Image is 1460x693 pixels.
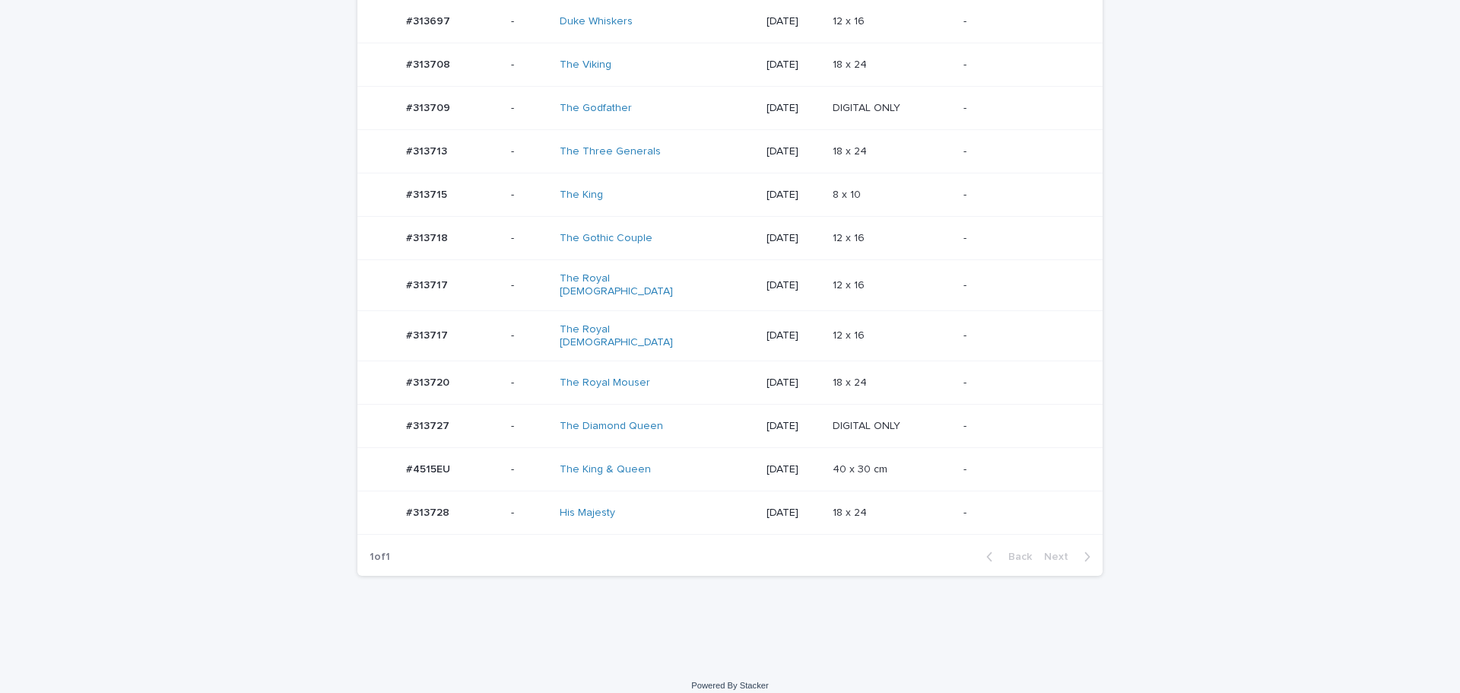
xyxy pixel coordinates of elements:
[357,217,1103,260] tr: #313718#313718 -The Gothic Couple [DATE]12 x 1612 x 16 -
[963,507,1078,520] p: -
[357,173,1103,217] tr: #313715#313715 -The King [DATE]8 x 108 x 10 -
[766,507,820,520] p: [DATE]
[974,550,1038,564] button: Back
[406,12,453,28] p: #313697
[357,491,1103,535] tr: #313728#313728 -His Majesty [DATE]18 x 2418 x 24 -
[511,279,547,292] p: -
[560,59,611,72] a: The Viking
[560,463,651,476] a: The King & Queen
[560,377,650,389] a: The Royal Mouser
[511,329,547,342] p: -
[963,189,1078,202] p: -
[560,15,633,28] a: Duke Whiskers
[560,323,687,349] a: The Royal [DEMOGRAPHIC_DATA]
[963,420,1078,433] p: -
[833,142,870,158] p: 18 x 24
[1038,550,1103,564] button: Next
[560,420,663,433] a: The Diamond Queen
[406,417,452,433] p: #313727
[560,232,652,245] a: The Gothic Couple
[357,310,1103,361] tr: #313717#313717 -The Royal [DEMOGRAPHIC_DATA] [DATE]12 x 1612 x 16 -
[406,374,452,389] p: #313720
[833,460,890,476] p: 40 x 30 cm
[511,59,547,72] p: -
[511,15,547,28] p: -
[963,15,1078,28] p: -
[833,276,868,292] p: 12 x 16
[560,507,615,520] a: His Majesty
[833,326,868,342] p: 12 x 16
[963,232,1078,245] p: -
[357,405,1103,448] tr: #313727#313727 -The Diamond Queen [DATE]DIGITAL ONLYDIGITAL ONLY -
[406,326,451,342] p: #313717
[766,15,820,28] p: [DATE]
[766,279,820,292] p: [DATE]
[963,377,1078,389] p: -
[357,43,1103,87] tr: #313708#313708 -The Viking [DATE]18 x 2418 x 24 -
[406,229,451,245] p: #313718
[560,272,687,298] a: The Royal [DEMOGRAPHIC_DATA]
[963,59,1078,72] p: -
[833,229,868,245] p: 12 x 16
[511,377,547,389] p: -
[963,279,1078,292] p: -
[406,460,453,476] p: #4515EU
[406,276,451,292] p: #313717
[766,329,820,342] p: [DATE]
[357,130,1103,173] tr: #313713#313713 -The Three Generals [DATE]18 x 2418 x 24 -
[406,142,450,158] p: #313713
[833,12,868,28] p: 12 x 16
[833,374,870,389] p: 18 x 24
[833,417,903,433] p: DIGITAL ONLY
[357,260,1103,311] tr: #313717#313717 -The Royal [DEMOGRAPHIC_DATA] [DATE]12 x 1612 x 16 -
[511,420,547,433] p: -
[766,463,820,476] p: [DATE]
[963,329,1078,342] p: -
[560,189,603,202] a: The King
[766,420,820,433] p: [DATE]
[766,232,820,245] p: [DATE]
[766,102,820,115] p: [DATE]
[833,504,870,520] p: 18 x 24
[357,361,1103,405] tr: #313720#313720 -The Royal Mouser [DATE]18 x 2418 x 24 -
[766,59,820,72] p: [DATE]
[1044,552,1078,562] span: Next
[406,186,450,202] p: #313715
[833,186,864,202] p: 8 x 10
[560,102,632,115] a: The Godfather
[963,463,1078,476] p: -
[511,463,547,476] p: -
[406,504,452,520] p: #313728
[963,102,1078,115] p: -
[560,145,661,158] a: The Three Generals
[511,102,547,115] p: -
[406,56,453,72] p: #313708
[511,232,547,245] p: -
[357,539,402,576] p: 1 of 1
[833,56,870,72] p: 18 x 24
[833,99,903,115] p: DIGITAL ONLY
[511,145,547,158] p: -
[999,552,1032,562] span: Back
[357,87,1103,130] tr: #313709#313709 -The Godfather [DATE]DIGITAL ONLYDIGITAL ONLY -
[511,189,547,202] p: -
[766,145,820,158] p: [DATE]
[766,189,820,202] p: [DATE]
[963,145,1078,158] p: -
[511,507,547,520] p: -
[691,681,768,690] a: Powered By Stacker
[357,448,1103,491] tr: #4515EU#4515EU -The King & Queen [DATE]40 x 30 cm40 x 30 cm -
[406,99,453,115] p: #313709
[766,377,820,389] p: [DATE]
